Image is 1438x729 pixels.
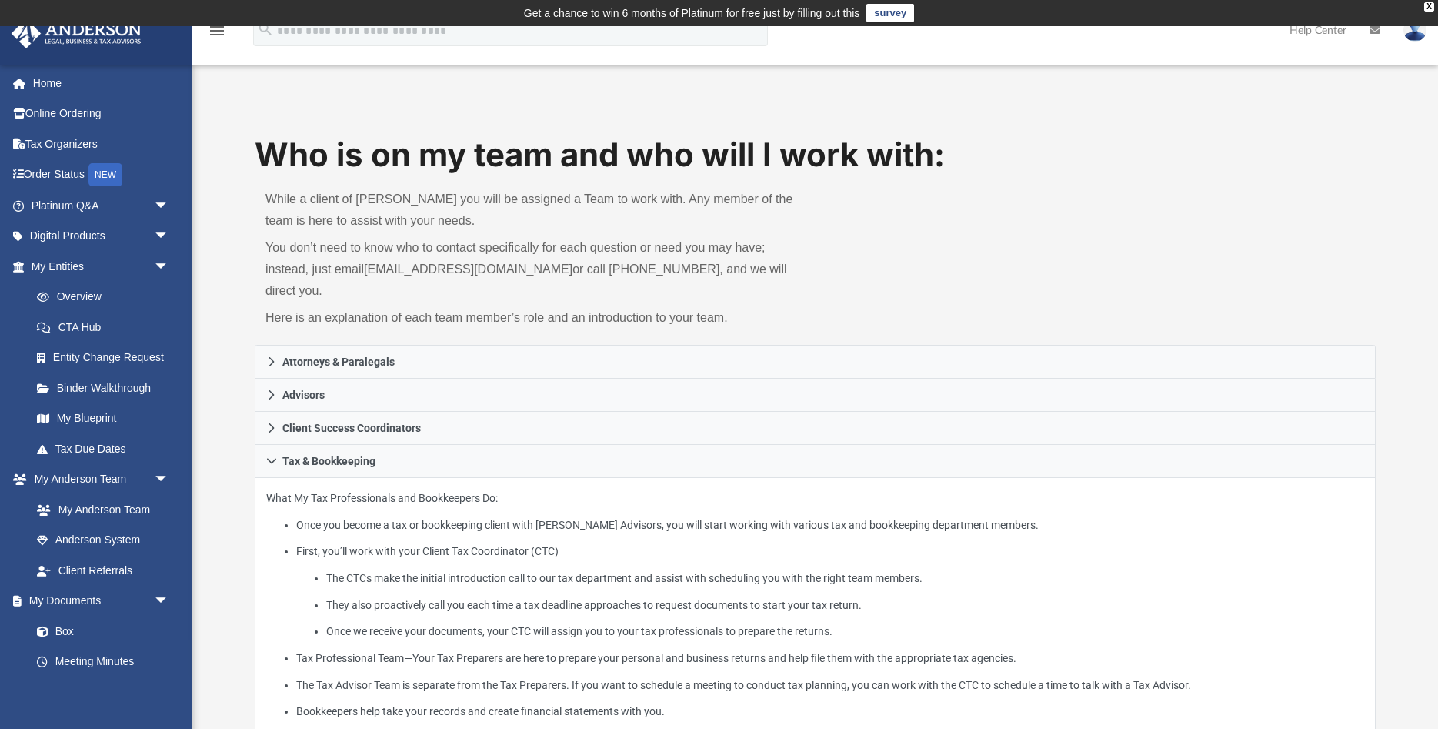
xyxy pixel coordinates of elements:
[296,702,1364,721] li: Bookkeepers help take your records and create financial statements with you.
[265,307,805,329] p: Here is an explanation of each team member’s role and an introduction to your team.
[22,343,192,373] a: Entity Change Request
[11,464,185,495] a: My Anderson Teamarrow_drop_down
[282,423,421,433] span: Client Success Coordinators
[88,163,122,186] div: NEW
[255,345,1376,379] a: Attorneys & Paralegals
[11,221,192,252] a: Digital Productsarrow_drop_down
[11,68,192,99] a: Home
[282,390,325,400] span: Advisors
[22,616,177,647] a: Box
[266,489,1364,721] p: What My Tax Professionals and Bookkeepers Do:
[11,99,192,129] a: Online Ordering
[265,237,805,302] p: You don’t need to know who to contact specifically for each question or need you may have; instea...
[1403,19,1426,42] img: User Pic
[257,21,274,38] i: search
[1424,2,1434,12] div: close
[296,516,1364,535] li: Once you become a tax or bookkeeping client with [PERSON_NAME] Advisors, you will start working w...
[22,373,192,403] a: Binder Walkthrough
[326,569,1364,588] li: The CTCs make the initial introduction call to our tax department and assist with scheduling you ...
[22,312,192,343] a: CTA Hub
[255,132,1376,178] h1: Who is on my team and who will I work with:
[22,555,185,586] a: Client Referrals
[866,4,914,22] a: survey
[154,221,185,252] span: arrow_drop_down
[296,542,1364,641] li: First, you’ll work with your Client Tax Coordinator (CTC)
[364,263,572,276] a: [EMAIL_ADDRESS][DOMAIN_NAME]
[22,433,192,464] a: Tax Due Dates
[326,596,1364,615] li: They also proactively call you each time a tax deadline approaches to request documents to start ...
[22,647,185,677] a: Meeting Minutes
[208,22,226,40] i: menu
[22,677,177,707] a: Forms Library
[11,586,185,617] a: My Documentsarrow_drop_down
[22,494,177,525] a: My Anderson Team
[154,464,185,496] span: arrow_drop_down
[296,649,1364,668] li: Tax Professional Team—Your Tax Preparers are here to prepare your personal and business returns a...
[11,190,192,221] a: Platinum Q&Aarrow_drop_down
[11,159,192,191] a: Order StatusNEW
[282,356,395,367] span: Attorneys & Paralegals
[296,676,1364,695] li: The Tax Advisor Team is separate from the Tax Preparers. If you want to schedule a meeting to con...
[11,251,192,282] a: My Entitiesarrow_drop_down
[154,251,185,283] span: arrow_drop_down
[11,129,192,159] a: Tax Organizers
[326,622,1364,641] li: Once we receive your documents, your CTC will assign you to your tax professionals to prepare the...
[255,412,1376,445] a: Client Success Coordinators
[22,525,185,556] a: Anderson System
[255,379,1376,412] a: Advisors
[22,282,192,313] a: Overview
[265,189,805,232] p: While a client of [PERSON_NAME] you will be assigned a Team to work with. Any member of the team ...
[282,456,375,466] span: Tax & Bookkeeping
[22,403,185,434] a: My Blueprint
[7,18,146,48] img: Anderson Advisors Platinum Portal
[154,190,185,222] span: arrow_drop_down
[154,586,185,617] span: arrow_drop_down
[255,445,1376,478] a: Tax & Bookkeeping
[524,4,860,22] div: Get a chance to win 6 months of Platinum for free just by filling out this
[208,29,226,40] a: menu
